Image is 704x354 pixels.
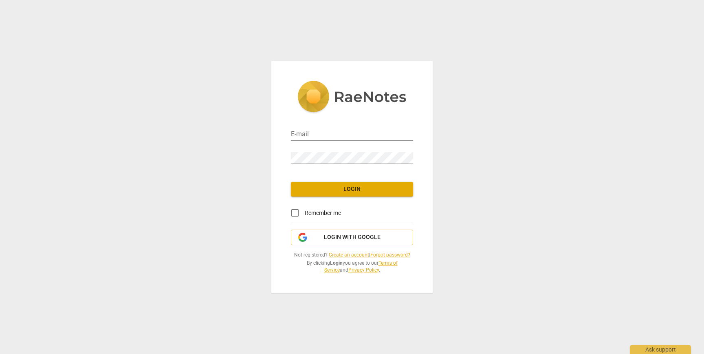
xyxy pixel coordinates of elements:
a: Forgot password? [370,252,410,258]
span: By clicking you agree to our and . [291,260,413,273]
span: Remember me [305,209,341,217]
span: Not registered? | [291,252,413,259]
a: Create an account [329,252,369,258]
span: Login [297,185,407,193]
b: Login [330,260,343,266]
div: Ask support [630,345,691,354]
a: Terms of Service [324,260,398,273]
button: Login [291,182,413,197]
span: Login with Google [324,233,381,241]
a: Privacy Policy [348,267,379,273]
button: Login with Google [291,230,413,245]
img: 5ac2273c67554f335776073100b6d88f.svg [297,81,407,114]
